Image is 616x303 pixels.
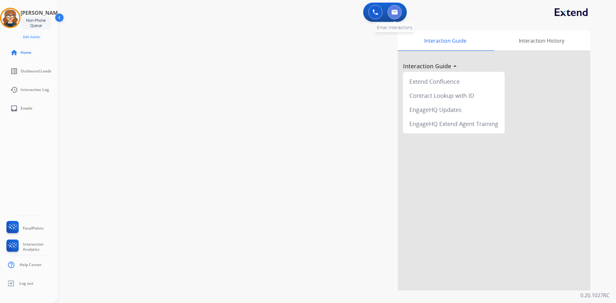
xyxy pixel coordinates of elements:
[19,281,33,286] span: Log out
[10,49,18,56] mat-icon: home
[23,226,44,231] span: FocalPoints
[5,221,44,236] a: FocalPoints
[398,31,492,51] div: Interaction Guide
[406,88,502,103] div: Contract Lookup with ID
[21,87,49,92] span: Interaction Log
[580,291,610,299] p: 0.20.1027RC
[23,242,58,252] span: Interaction Analytics
[406,117,502,131] div: EngageHQ Extend Agent Training
[21,69,51,74] span: Outbound Leads
[10,86,18,94] mat-icon: history
[10,105,18,112] mat-icon: inbox
[21,106,32,111] span: Emails
[1,9,19,27] img: avatar
[5,240,58,254] a: Interaction Analytics
[377,24,413,30] span: Email Interactions
[492,31,590,51] div: Interaction History
[21,33,43,41] button: Edit Avatar
[21,9,62,17] h3: [PERSON_NAME]
[21,17,51,29] div: Non-Phone Queue
[21,50,31,55] span: Home
[406,74,502,88] div: Extend Confluence
[10,67,18,75] mat-icon: list_alt
[20,262,42,267] span: Help Center
[406,103,502,117] div: EngageHQ Updates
